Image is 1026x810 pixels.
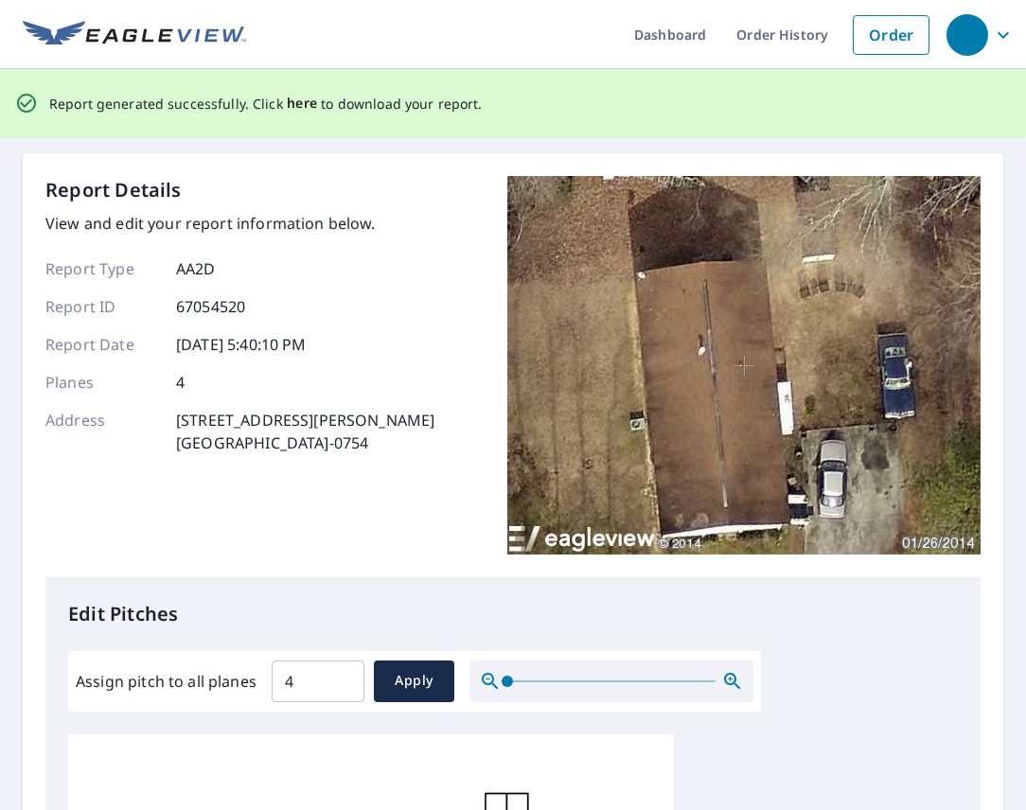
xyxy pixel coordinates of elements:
[389,669,439,693] span: Apply
[68,600,958,628] p: Edit Pitches
[45,257,159,280] p: Report Type
[49,92,483,115] p: Report generated successfully. Click to download your report.
[176,371,185,394] p: 4
[45,371,159,394] p: Planes
[76,670,256,693] label: Assign pitch to all planes
[176,257,216,280] p: AA2D
[176,295,245,318] p: 67054520
[45,409,159,454] p: Address
[45,176,182,204] p: Report Details
[287,92,318,115] button: here
[45,295,159,318] p: Report ID
[176,333,307,356] p: [DATE] 5:40:10 PM
[507,176,981,555] img: Top image
[853,15,929,55] a: Order
[45,212,434,235] p: View and edit your report information below.
[374,660,454,702] button: Apply
[176,409,434,454] p: [STREET_ADDRESS][PERSON_NAME] [GEOGRAPHIC_DATA]-0754
[45,333,159,356] p: Report Date
[23,21,246,49] img: EV Logo
[272,655,364,708] input: 00.0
